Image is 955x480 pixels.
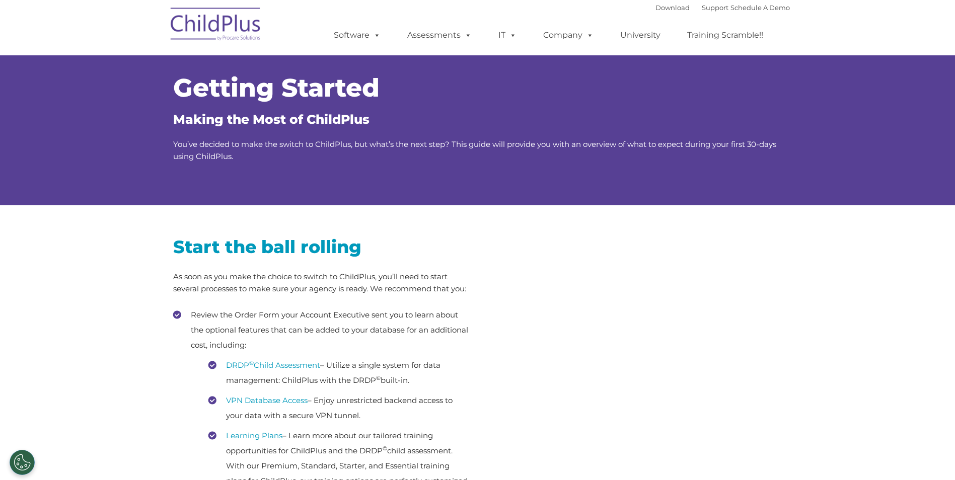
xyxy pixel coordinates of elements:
[376,374,381,381] sup: ©
[226,360,320,370] a: DRDP©Child Assessment
[533,25,604,45] a: Company
[173,139,776,161] span: You’ve decided to make the switch to ChildPlus, but what’s the next step? This guide will provide...
[610,25,671,45] a: University
[397,25,482,45] a: Assessments
[730,4,790,12] a: Schedule A Demo
[702,4,728,12] a: Support
[655,4,690,12] a: Download
[226,395,308,405] a: VPN Database Access
[655,4,790,12] font: |
[208,358,470,388] li: – Utilize a single system for data management: ChildPlus with the DRDP built-in.
[677,25,773,45] a: Training Scramble!!
[324,25,391,45] a: Software
[226,431,282,440] a: Learning Plans
[173,112,370,127] span: Making the Most of ChildPlus
[173,72,380,103] span: Getting Started
[249,359,254,366] sup: ©
[173,271,470,295] p: As soon as you make the choice to switch to ChildPlus, you’ll need to start several processes to ...
[208,393,470,423] li: – Enjoy unrestricted backend access to your data with a secure VPN tunnel.
[10,450,35,475] button: Cookies Settings
[173,235,470,258] h2: Start the ball rolling
[166,1,266,51] img: ChildPlus by Procare Solutions
[383,445,387,452] sup: ©
[488,25,527,45] a: IT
